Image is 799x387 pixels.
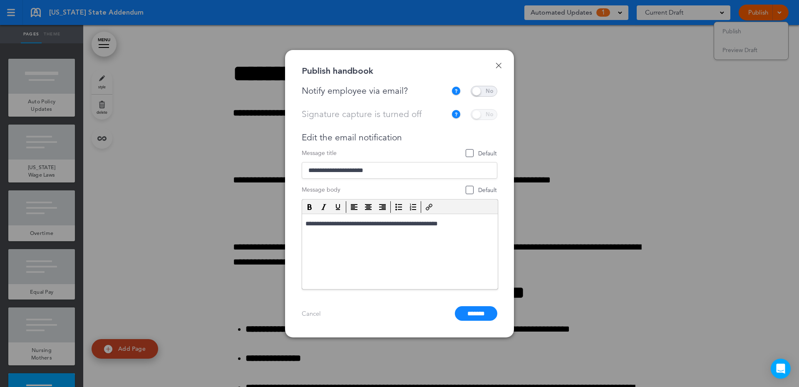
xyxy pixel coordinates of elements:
div: Underline [331,201,345,213]
span: Message body [302,186,340,194]
div: Bold [303,201,316,213]
div: Notify employee via email? [302,86,451,96]
img: tooltip_icon.svg [451,86,461,96]
a: Cancel [302,310,321,317]
div: Align right [376,201,389,213]
div: Align center [362,201,375,213]
div: Align left [347,201,361,213]
div: Edit the email notification [302,132,497,143]
iframe: Rich Text Area. Press ALT-F9 for menu. Press ALT-F10 for toolbar. Press ALT-0 for help [302,214,498,289]
img: tooltip_icon.svg [451,110,461,120]
a: Done [496,62,501,68]
span: Message title [302,149,337,157]
div: Insert/edit link [422,201,436,213]
div: Open Intercom Messenger [771,359,791,379]
span: Default [466,150,497,157]
div: Bullet list [392,201,405,213]
div: Publish handbook [302,67,373,75]
span: Default [466,186,497,194]
div: Italic [317,201,330,213]
div: Numbered list [406,201,419,213]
